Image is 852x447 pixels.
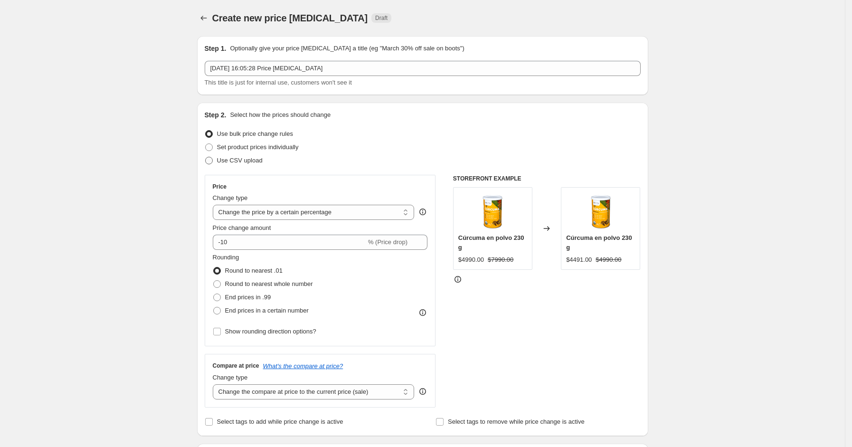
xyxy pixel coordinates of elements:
span: Create new price [MEDICAL_DATA] [212,13,368,23]
strike: $7990.00 [488,255,513,265]
h3: Compare at price [213,362,259,370]
h6: STOREFRONT EXAMPLE [453,175,641,182]
div: help [418,207,427,217]
span: Show rounding direction options? [225,328,316,335]
input: 30% off holiday sale [205,61,641,76]
h2: Step 2. [205,110,227,120]
span: Select tags to remove while price change is active [448,418,585,425]
p: Select how the prices should change [230,110,331,120]
span: Select tags to add while price change is active [217,418,343,425]
div: $4491.00 [566,255,592,265]
button: Price change jobs [197,11,210,25]
button: What's the compare at price? [263,362,343,370]
span: Round to nearest .01 [225,267,283,274]
img: curcuma-brota-frente_80x.png [473,192,511,230]
span: Change type [213,194,248,201]
div: $4990.00 [458,255,484,265]
span: Use bulk price change rules [217,130,293,137]
strike: $4990.00 [596,255,621,265]
span: This title is just for internal use, customers won't see it [205,79,352,86]
span: % (Price drop) [368,238,407,246]
span: Set product prices individually [217,143,299,151]
span: Use CSV upload [217,157,263,164]
input: -15 [213,235,366,250]
span: Cúrcuma en polvo 230 g [458,234,524,251]
span: End prices in .99 [225,294,271,301]
span: Round to nearest whole number [225,280,313,287]
span: Change type [213,374,248,381]
h3: Price [213,183,227,190]
span: Draft [375,14,388,22]
div: help [418,387,427,396]
span: Price change amount [213,224,271,231]
span: Rounding [213,254,239,261]
p: Optionally give your price [MEDICAL_DATA] a title (eg "March 30% off sale on boots") [230,44,464,53]
img: curcuma-brota-frente_80x.png [582,192,620,230]
h2: Step 1. [205,44,227,53]
span: Cúrcuma en polvo 230 g [566,234,632,251]
span: End prices in a certain number [225,307,309,314]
